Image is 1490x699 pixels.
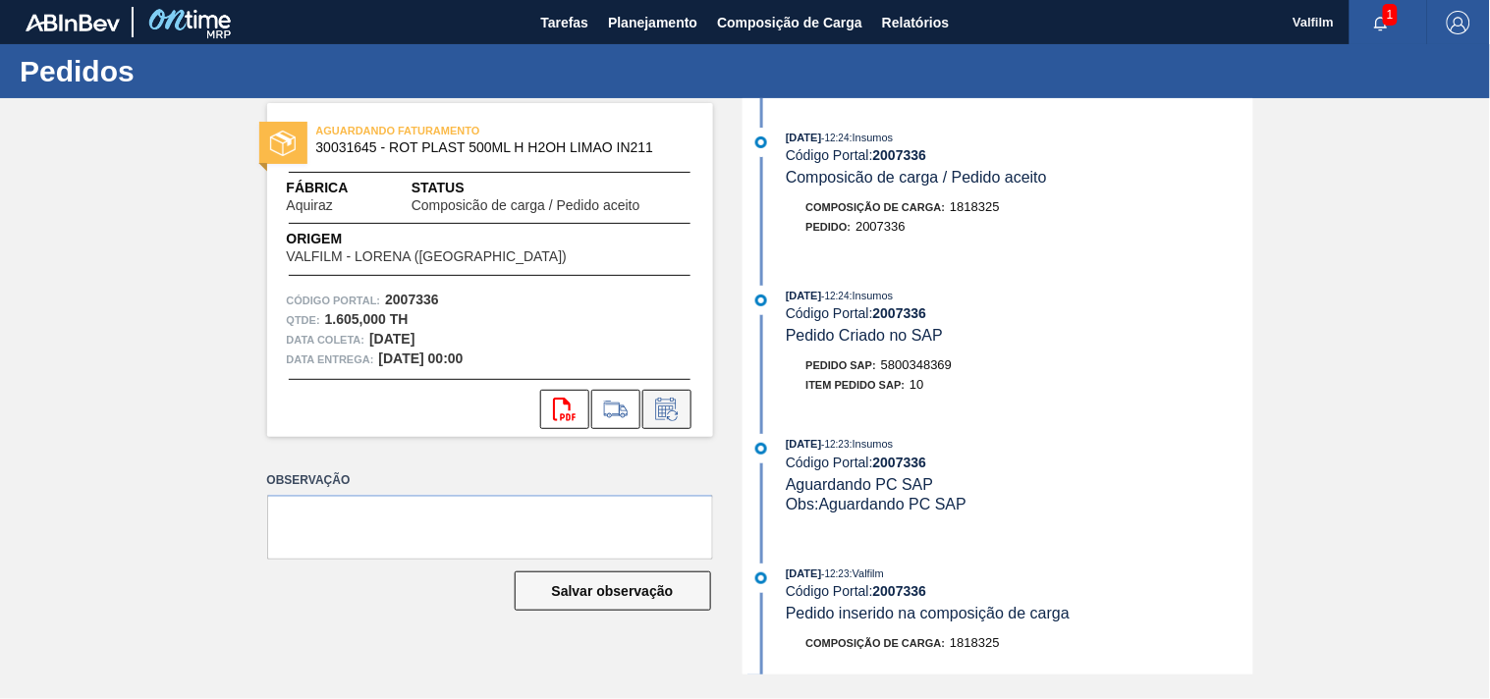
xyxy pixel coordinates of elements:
[755,572,767,584] img: atual
[950,199,1000,214] span: 1818325
[786,305,1252,321] div: Código Portal:
[591,390,640,429] div: Ir para Composição de Carga
[822,291,850,301] span: - 12:24
[855,219,906,234] span: 2007336
[1383,4,1398,26] span: 1
[850,290,894,301] span: : Insumos
[786,455,1252,470] div: Código Portal:
[287,198,333,213] span: Aquiraz
[287,291,381,310] span: Código Portal:
[786,438,821,450] span: [DATE]
[1447,11,1470,34] img: Logout
[287,229,623,249] span: Origem
[873,455,927,470] strong: 2007336
[316,121,591,140] span: AGUARDANDO FATURAMENTO
[786,169,1047,186] span: Composicão de carga / Pedido aceito
[786,583,1252,599] div: Código Portal:
[316,140,673,155] span: 30031645 - ROT PLAST 500ML H H2OH LIMAO IN211
[850,132,894,143] span: : Insumos
[287,310,320,330] span: Qtde :
[540,11,588,34] span: Tarefas
[822,439,850,450] span: - 12:23
[806,221,852,233] span: Pedido :
[26,14,120,31] img: TNhmsLtSVTkK8tSr43FrP2fwEKptu5GPRR3wAAAABJRU5ErkJggg==
[806,379,906,391] span: Item pedido SAP:
[755,443,767,455] img: atual
[786,327,943,344] span: Pedido Criado no SAP
[287,249,568,264] span: VALFILM - LORENA ([GEOGRAPHIC_DATA])
[850,438,894,450] span: : Insumos
[369,331,414,347] strong: [DATE]
[608,11,697,34] span: Planejamento
[755,295,767,306] img: atual
[873,305,927,321] strong: 2007336
[412,178,693,198] span: Status
[717,11,862,34] span: Composição de Carga
[786,567,821,579] span: [DATE]
[287,330,365,349] span: Data coleta:
[287,349,374,369] span: Data entrega:
[287,178,395,198] span: Fábrica
[786,147,1252,163] div: Código Portal:
[325,311,409,327] strong: 1.605,000 TH
[882,11,949,34] span: Relatórios
[267,466,713,495] label: Observação
[1350,9,1412,36] button: Notificações
[806,359,877,371] span: Pedido SAP:
[642,390,691,429] div: Informar alteração no pedido
[412,198,640,213] span: Composicão de carga / Pedido aceito
[881,357,952,372] span: 5800348369
[950,635,1000,650] span: 1818325
[873,147,927,163] strong: 2007336
[850,567,884,579] span: : Valfilm
[786,290,821,301] span: [DATE]
[755,136,767,148] img: atual
[385,292,439,307] strong: 2007336
[540,390,589,429] div: Abrir arquivo PDF
[910,377,923,392] span: 10
[786,496,966,512] span: Obs: Aguardando PC SAP
[515,571,711,611] button: Salvar observação
[822,568,850,579] span: - 12:23
[379,350,464,366] strong: [DATE] 00:00
[806,201,946,213] span: Composição de Carga :
[786,132,821,143] span: [DATE]
[20,60,368,82] h1: Pedidos
[270,131,296,156] img: status
[873,583,927,599] strong: 2007336
[822,133,850,143] span: - 12:24
[806,637,946,649] span: Composição de Carga :
[786,605,1070,621] span: Pedido inserido na composição de carga
[786,476,933,493] span: Aguardando PC SAP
